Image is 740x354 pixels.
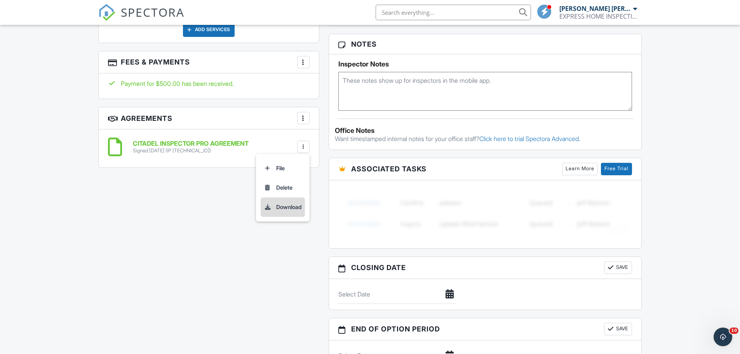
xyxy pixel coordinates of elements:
[133,140,249,154] a: CITADEL INSPECTOR PRO AGREEMENT Signed [DATE] (IP [TECHNICAL_ID])
[351,324,440,334] span: End of Option Period
[714,328,732,346] iframe: Intercom live chat
[601,163,632,175] a: Free Trial
[338,60,632,68] h5: Inspector Notes
[559,12,637,20] div: EXPRESS HOME INSPECTIONS, LLc
[261,197,305,217] a: Download
[261,159,305,178] a: File
[562,163,598,175] a: Learn More
[604,323,632,335] button: Save
[108,79,310,88] div: Payment for $500.00 has been received.
[261,178,305,197] a: Delete
[479,135,580,143] a: Click here to trial Spectora Advanced.
[604,262,632,274] button: Save
[335,127,636,134] div: Office Notes
[98,10,185,27] a: SPECTORA
[338,186,632,241] img: blurred-tasks-251b60f19c3f713f9215ee2a18cbf2105fc2d72fcd585247cf5e9ec0c957c1dd.png
[121,4,185,20] span: SPECTORA
[351,262,406,273] span: Closing date
[730,328,738,334] span: 10
[351,164,427,174] span: Associated Tasks
[99,51,319,73] h3: Fees & Payments
[376,5,531,20] input: Search everything...
[183,22,235,37] div: Add Services
[133,148,249,154] div: Signed [DATE] (IP [TECHNICAL_ID])
[329,34,642,54] h3: Notes
[98,4,115,21] img: The Best Home Inspection Software - Spectora
[338,285,455,304] input: Select Date
[99,107,319,129] h3: Agreements
[335,134,636,143] p: Want timestamped internal notes for your office staff?
[559,5,631,12] div: [PERSON_NAME] [PERSON_NAME]
[133,140,249,147] h6: CITADEL INSPECTOR PRO AGREEMENT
